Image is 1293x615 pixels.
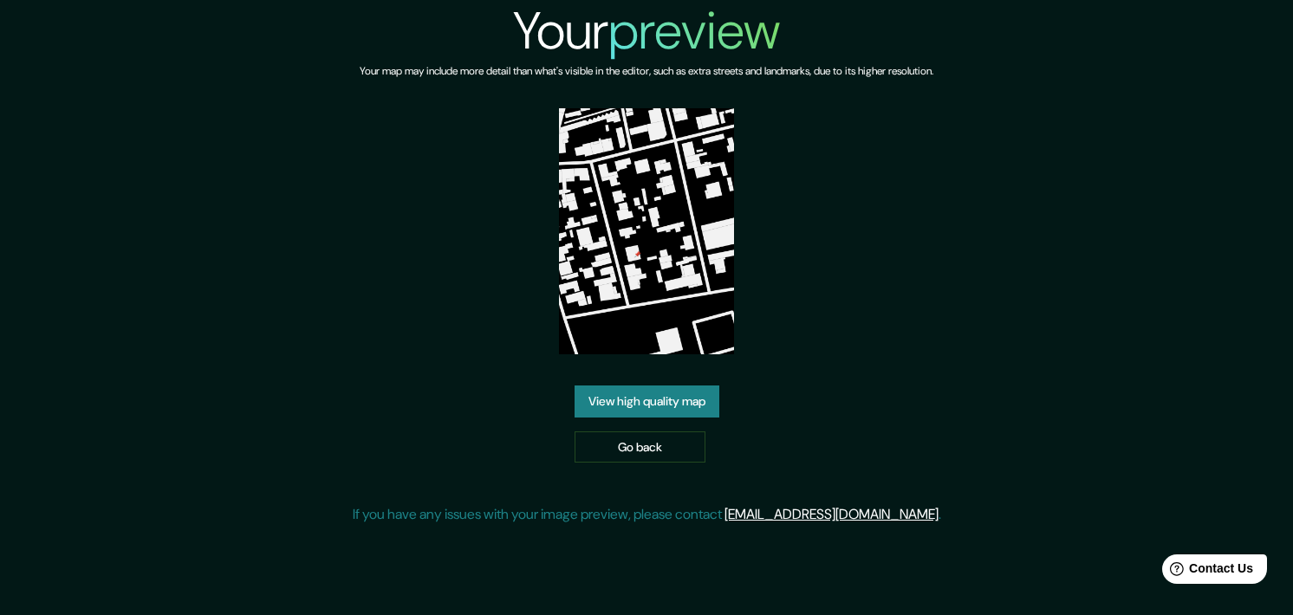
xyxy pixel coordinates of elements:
[575,431,705,463] a: Go back
[353,504,941,525] p: If you have any issues with your image preview, please contact .
[724,505,939,523] a: [EMAIL_ADDRESS][DOMAIN_NAME]
[575,385,719,418] a: View high quality map
[559,108,733,354] img: created-map-preview
[1139,547,1274,596] iframe: Help widget launcher
[360,62,933,81] h6: Your map may include more detail than what's visible in the editor, such as extra streets and lan...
